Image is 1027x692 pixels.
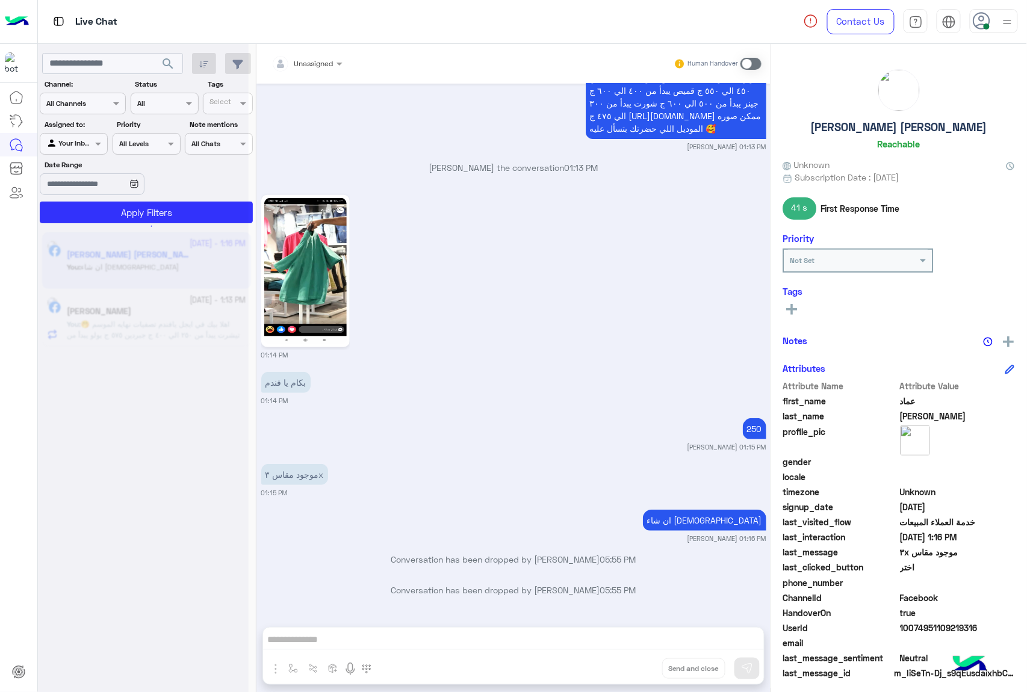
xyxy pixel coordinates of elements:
h6: Tags [783,286,1015,297]
p: 13/10/2025, 1:13 PM [586,42,766,139]
span: first_name [783,395,898,407]
span: email [783,637,898,649]
p: 13/10/2025, 1:15 PM [261,464,328,485]
span: true [901,607,1016,619]
span: phone_number [783,576,898,589]
span: ChannelId [783,592,898,604]
small: [PERSON_NAME] 01:13 PM [687,142,766,152]
span: 41 s [783,197,817,219]
span: 10074951109219316 [901,622,1016,634]
img: spinner [804,14,818,28]
span: UserId [783,622,898,634]
span: timezone [783,486,898,498]
span: signup_date [783,501,898,513]
img: Logo [5,9,29,34]
span: Unassigned [294,59,334,68]
small: 01:14 PM [261,396,288,406]
img: tab [51,14,66,29]
p: 13/10/2025, 1:16 PM [643,510,766,531]
span: اهلا بيك في ايجل يافندم تصفيات نهايه الموسم 🤭 تيشرت يبدأ من ٢٥٠ الي ٤٠٠ ج جبردين ٥٧٥ ج بولو يبدأ ... [590,48,762,134]
p: Live Chat [75,14,117,30]
small: 01:14 PM [261,350,288,360]
p: [PERSON_NAME] the conversation [261,161,766,174]
span: Attribute Value [901,380,1016,392]
span: last_interaction [783,531,898,543]
span: gender [783,456,898,468]
button: Send and close [662,658,725,679]
p: 13/10/2025, 1:14 PM [261,372,311,393]
span: First Response Time [821,202,900,215]
span: last_message_sentiment [783,652,898,664]
span: last_clicked_button [783,561,898,573]
span: null [901,576,1016,589]
span: Subscription Date : [DATE] [795,171,899,184]
span: Unknown [783,158,830,171]
span: خدمة العملاء المبيعات [901,516,1016,528]
img: profile [1000,14,1015,29]
div: loading... [132,215,154,236]
span: متعب عماد متعب [901,410,1016,422]
span: 05:55 PM [600,585,636,595]
span: 05:55 PM [600,554,636,564]
h6: Priority [783,233,814,244]
span: 0 [901,652,1016,664]
a: tab [904,9,928,34]
span: m_IiSeTn-Dj_s9qEusdaixhbCj6DJaev-99tcUCAtajDzMp20nYem1EIBU2ci-L1qiSgvmaFZH60Yqv-4t-QFEUg [895,667,1015,679]
span: HandoverOn [783,607,898,619]
small: Human Handover [687,59,738,69]
h6: Notes [783,335,808,346]
img: 563920331_775530112145987_1786292650457338045_n.jpg [264,198,347,344]
img: add [1004,336,1014,347]
small: [PERSON_NAME] 01:16 PM [687,534,766,543]
img: notes [984,337,993,347]
img: tab [942,15,956,29]
span: null [901,637,1016,649]
b: Not Set [790,256,815,265]
a: Contact Us [827,9,895,34]
span: موجود مقاس ٣x [901,546,1016,558]
img: 713415422032625 [5,52,26,74]
span: 01:13 PM [565,162,598,173]
span: Attribute Name [783,380,898,392]
h6: Attributes [783,363,826,374]
span: null [901,471,1016,483]
span: last_message_id [783,667,892,679]
span: 2025-10-13T10:16:10.557Z [901,531,1016,543]
p: Conversation has been dropped by [PERSON_NAME] [261,553,766,566]
small: 01:15 PM [261,488,288,498]
span: locale [783,471,898,483]
h5: [PERSON_NAME] [PERSON_NAME] [811,120,987,134]
p: 13/10/2025, 1:15 PM [743,418,766,439]
span: 2025-07-27T15:34:06.375Z [901,501,1016,513]
span: 0 [901,592,1016,604]
h6: Reachable [878,138,920,149]
span: last_name [783,410,898,422]
img: tab [909,15,923,29]
p: Conversation has been dropped by [PERSON_NAME] [261,584,766,596]
img: hulul-logo.png [949,644,991,686]
span: last_message [783,546,898,558]
img: picture [879,70,920,111]
span: Unknown [901,486,1016,498]
span: اختر [901,561,1016,573]
span: عماد [901,395,1016,407]
span: profile_pic [783,425,898,453]
img: picture [901,425,931,456]
span: last_visited_flow [783,516,898,528]
span: null [901,456,1016,468]
small: [PERSON_NAME] 01:15 PM [687,442,766,452]
div: Select [208,96,231,110]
